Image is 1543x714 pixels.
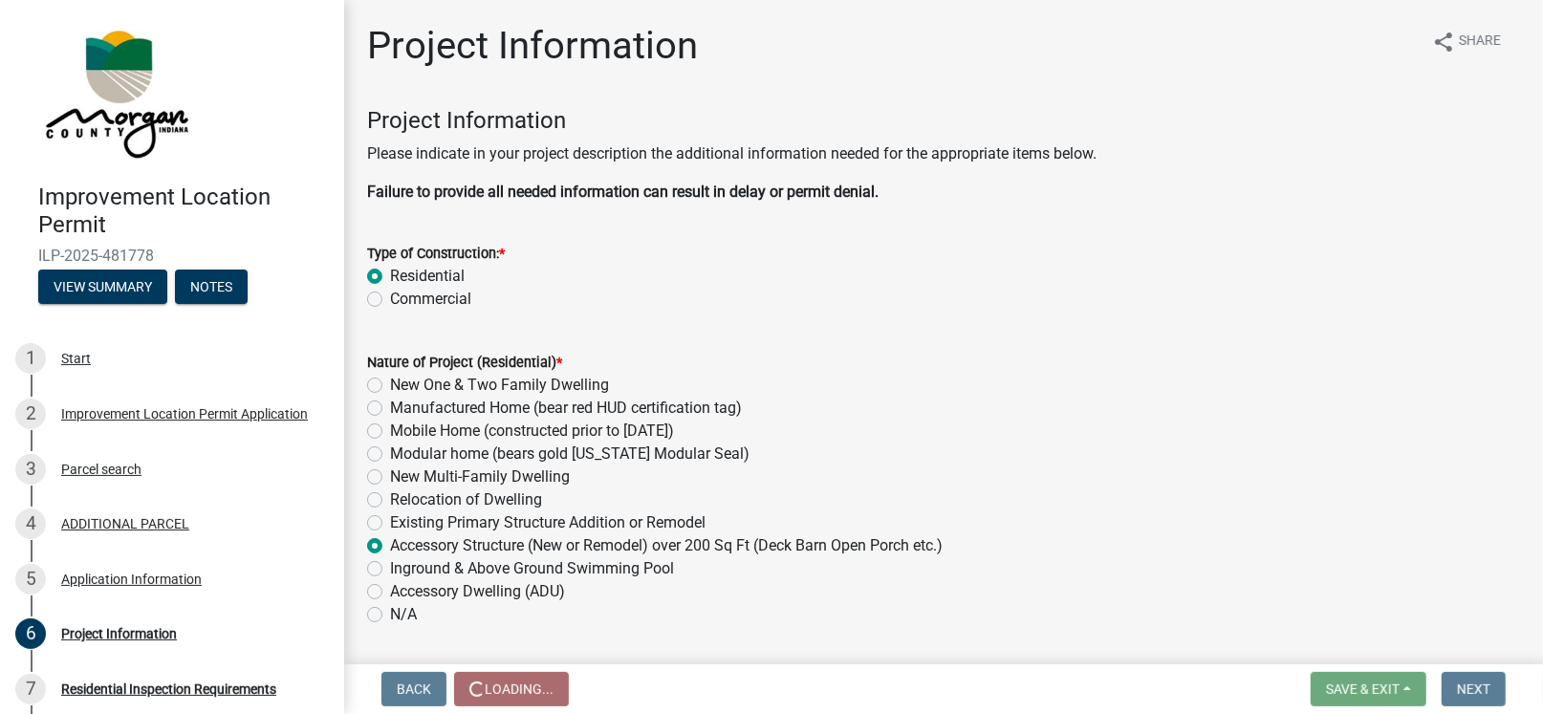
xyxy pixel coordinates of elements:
label: Existing Primary Structure Addition or Remodel [390,511,706,534]
div: 1 [15,343,46,374]
label: Modular home (bears gold [US_STATE] Modular Seal) [390,443,750,465]
button: Save & Exit [1311,672,1426,706]
div: 2 [15,399,46,429]
div: 3 [15,454,46,485]
label: Mobile Home (constructed prior to [DATE]) [390,420,674,443]
button: View Summary [38,270,167,304]
label: New Multi-Family Dwelling [390,465,570,488]
button: Notes [175,270,248,304]
div: Improvement Location Permit Application [61,407,308,421]
h4: Improvement Location Permit [38,184,329,239]
button: Loading... [454,672,569,706]
div: 4 [15,508,46,539]
button: Next [1442,672,1506,706]
span: Next [1457,682,1490,697]
label: Manufactured Home (bear red HUD certification tag) [390,397,742,420]
div: 6 [15,618,46,649]
div: Project Information [61,627,177,640]
div: 7 [15,674,46,704]
div: Residential Inspection Requirements [61,682,276,696]
span: Loading... [485,682,554,697]
button: shareShare [1417,23,1516,60]
p: Please indicate in your project description the additional information needed for the appropriate... [367,142,1520,165]
div: Parcel search [61,463,141,476]
img: Morgan County, Indiana [38,20,192,163]
label: Type of Construction: [367,248,505,261]
label: Relocation of Dwelling [390,488,542,511]
div: Application Information [61,573,202,586]
span: Save & Exit [1326,682,1400,697]
label: Nature of Project (Residential) [367,357,562,370]
label: Residential [390,265,465,288]
i: share [1432,31,1455,54]
wm-modal-confirm: Summary [38,280,167,295]
label: Inground & Above Ground Swimming Pool [390,557,674,580]
span: ILP-2025-481778 [38,247,306,265]
div: ADDITIONAL PARCEL [61,517,189,530]
h1: Project Information [367,23,698,69]
div: 5 [15,564,46,595]
div: Start [61,352,91,365]
label: Commercial [390,288,471,311]
label: Accessory Structure (New or Remodel) over 200 Sq Ft (Deck Barn Open Porch etc.) [390,534,943,557]
span: Back [397,682,431,697]
span: Share [1459,31,1501,54]
label: Accessory Dwelling (ADU) [390,580,565,603]
label: New One & Two Family Dwelling [390,374,609,397]
label: N/A [390,603,417,626]
wm-modal-confirm: Notes [175,280,248,295]
strong: Failure to provide all needed information can result in delay or permit denial. [367,183,879,201]
button: Back [381,672,446,706]
h4: Project Information [367,107,1520,135]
